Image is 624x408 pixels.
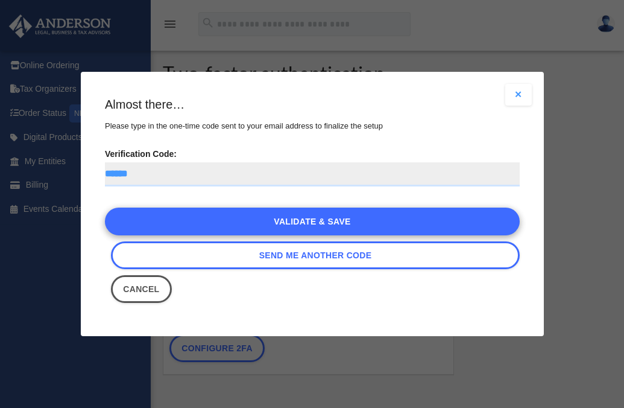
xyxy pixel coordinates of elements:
input: Verification Code: [105,162,520,186]
button: Close this dialog window [111,275,172,303]
span: Send me another code [259,250,371,260]
label: Verification Code: [105,145,520,186]
a: Send me another code [111,241,520,269]
p: Please type in the one-time code sent to your email address to finalize the setup [105,119,520,133]
h3: Almost there… [105,96,520,113]
button: Close modal [505,84,532,106]
a: Validate & Save [105,208,520,235]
